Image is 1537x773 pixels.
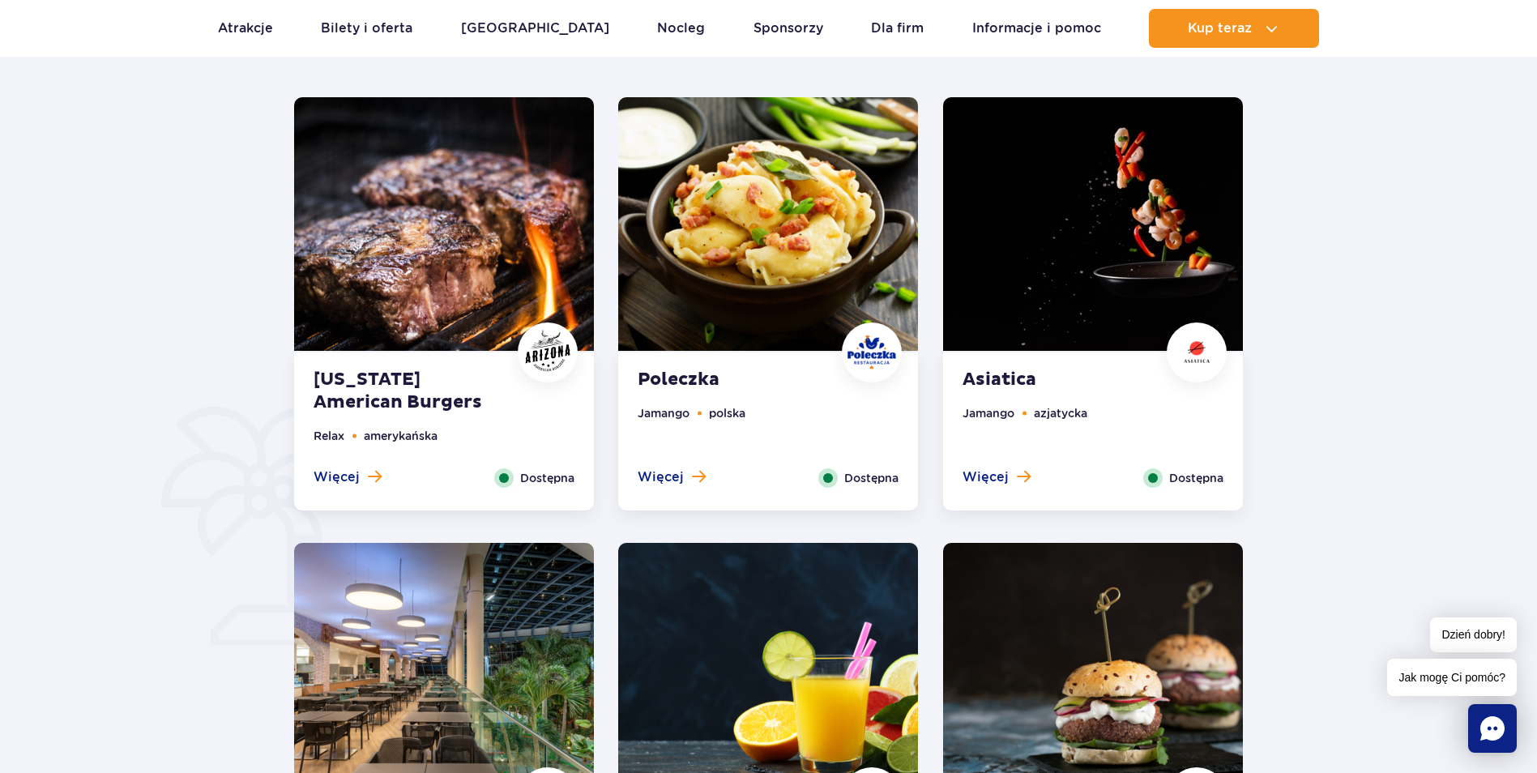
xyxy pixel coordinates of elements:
span: Więcej [963,468,1009,486]
img: Arizona American Burgers [523,328,572,377]
li: azjatycka [1034,404,1087,422]
span: Kup teraz [1188,21,1252,36]
span: Dzień dobry! [1430,617,1517,652]
li: amerykańska [364,427,438,445]
button: Więcej [314,468,382,486]
a: Dla firm [871,9,924,48]
button: Więcej [963,468,1031,486]
strong: [US_STATE] American Burgers [314,369,510,414]
span: Więcej [638,468,684,486]
button: Więcej [638,468,706,486]
button: Kup teraz [1149,9,1319,48]
div: Chat [1468,704,1517,753]
li: Relax [314,427,344,445]
img: Arizona American Burgers [294,97,594,351]
img: Poleczka [847,328,896,377]
strong: Poleczka [638,369,834,391]
a: Informacje i pomoc [972,9,1101,48]
li: Jamango [638,404,690,422]
li: Jamango [963,404,1014,422]
a: [GEOGRAPHIC_DATA] [461,9,609,48]
span: Jak mogę Ci pomóc? [1387,659,1517,696]
span: Dostępna [1169,469,1223,487]
li: polska [709,404,745,422]
a: Nocleg [657,9,705,48]
span: Dostępna [520,469,574,487]
span: Więcej [314,468,360,486]
span: Dostępna [844,469,899,487]
a: Bilety i oferta [321,9,412,48]
img: Asiatica [1172,334,1221,370]
strong: Asiatica [963,369,1159,391]
a: Sponsorzy [754,9,823,48]
img: Asiatica [943,97,1243,351]
a: Atrakcje [218,9,273,48]
img: Poleczka [618,97,918,351]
